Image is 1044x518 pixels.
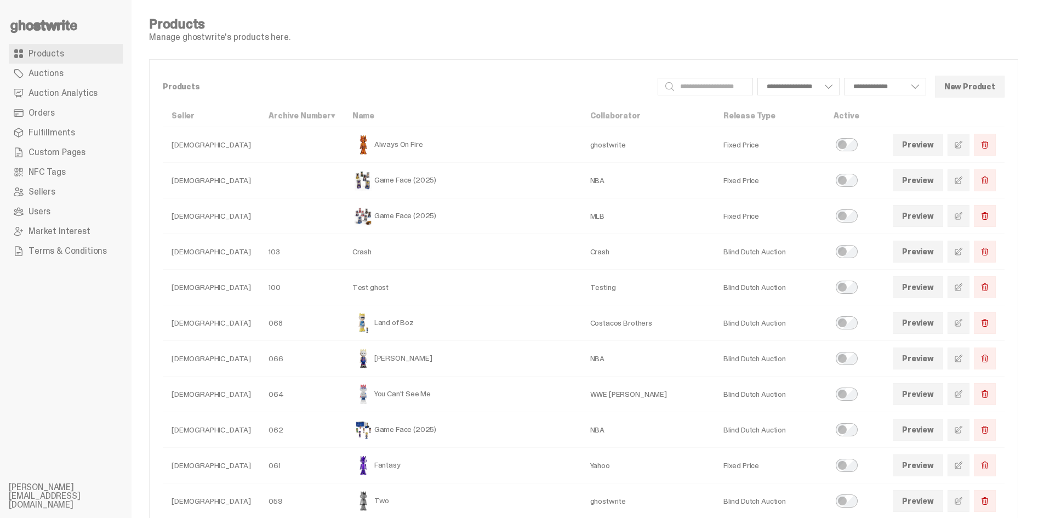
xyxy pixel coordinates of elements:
[352,134,374,156] img: Always On Fire
[581,105,715,127] th: Collaborator
[9,143,123,162] a: Custom Pages
[974,169,996,191] button: Delete Product
[344,234,581,270] td: Crash
[893,454,943,476] a: Preview
[715,234,825,270] td: Blind Dutch Auction
[352,205,374,227] img: Game Face (2025)
[893,490,943,512] a: Preview
[352,490,374,512] img: Two
[974,383,996,405] button: Delete Product
[893,169,943,191] a: Preview
[935,76,1005,98] button: New Product
[163,234,260,270] td: [DEMOGRAPHIC_DATA]
[28,89,98,98] span: Auction Analytics
[715,163,825,198] td: Fixed Price
[344,448,581,483] td: Fantasy
[974,419,996,441] button: Delete Product
[344,198,581,234] td: Game Face (2025)
[974,134,996,156] button: Delete Product
[163,105,260,127] th: Seller
[893,241,943,263] a: Preview
[149,18,290,31] h4: Products
[344,270,581,305] td: Test ghost
[163,127,260,163] td: [DEMOGRAPHIC_DATA]
[344,412,581,448] td: Game Face (2025)
[352,348,374,369] img: Eminem
[581,163,715,198] td: NBA
[344,163,581,198] td: Game Face (2025)
[28,207,50,216] span: Users
[834,111,859,121] a: Active
[893,312,943,334] a: Preview
[344,305,581,341] td: Land of Boz
[260,305,344,341] td: 068
[28,148,85,157] span: Custom Pages
[9,123,123,143] a: Fulfillments
[715,198,825,234] td: Fixed Price
[9,44,123,64] a: Products
[28,227,90,236] span: Market Interest
[715,127,825,163] td: Fixed Price
[893,383,943,405] a: Preview
[9,64,123,83] a: Auctions
[28,168,66,177] span: NFC Tags
[331,111,335,121] span: ▾
[260,448,344,483] td: 061
[344,377,581,412] td: You Can't See Me
[344,105,581,127] th: Name
[260,234,344,270] td: 103
[974,490,996,512] button: Delete Product
[581,377,715,412] td: WWE [PERSON_NAME]
[715,105,825,127] th: Release Type
[581,127,715,163] td: ghostwrite
[9,202,123,221] a: Users
[581,198,715,234] td: MLB
[269,111,335,121] a: Archive Number▾
[28,247,107,255] span: Terms & Conditions
[163,163,260,198] td: [DEMOGRAPHIC_DATA]
[9,483,140,509] li: [PERSON_NAME][EMAIL_ADDRESS][DOMAIN_NAME]
[28,69,64,78] span: Auctions
[28,109,55,117] span: Orders
[352,312,374,334] img: Land of Boz
[260,270,344,305] td: 100
[344,127,581,163] td: Always On Fire
[9,83,123,103] a: Auction Analytics
[163,198,260,234] td: [DEMOGRAPHIC_DATA]
[9,103,123,123] a: Orders
[974,348,996,369] button: Delete Product
[974,454,996,476] button: Delete Product
[260,377,344,412] td: 064
[344,341,581,377] td: [PERSON_NAME]
[163,305,260,341] td: [DEMOGRAPHIC_DATA]
[163,448,260,483] td: [DEMOGRAPHIC_DATA]
[149,33,290,42] p: Manage ghostwrite's products here.
[893,134,943,156] a: Preview
[163,270,260,305] td: [DEMOGRAPHIC_DATA]
[974,205,996,227] button: Delete Product
[9,182,123,202] a: Sellers
[581,234,715,270] td: Crash
[715,305,825,341] td: Blind Dutch Auction
[974,276,996,298] button: Delete Product
[163,83,649,90] p: Products
[715,377,825,412] td: Blind Dutch Auction
[28,187,55,196] span: Sellers
[974,241,996,263] button: Delete Product
[260,412,344,448] td: 062
[893,348,943,369] a: Preview
[352,383,374,405] img: You Can't See Me
[715,270,825,305] td: Blind Dutch Auction
[893,419,943,441] a: Preview
[163,341,260,377] td: [DEMOGRAPHIC_DATA]
[893,205,943,227] a: Preview
[581,412,715,448] td: NBA
[9,162,123,182] a: NFC Tags
[581,448,715,483] td: Yahoo
[352,169,374,191] img: Game Face (2025)
[581,270,715,305] td: Testing
[893,276,943,298] a: Preview
[163,377,260,412] td: [DEMOGRAPHIC_DATA]
[715,341,825,377] td: Blind Dutch Auction
[715,448,825,483] td: Fixed Price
